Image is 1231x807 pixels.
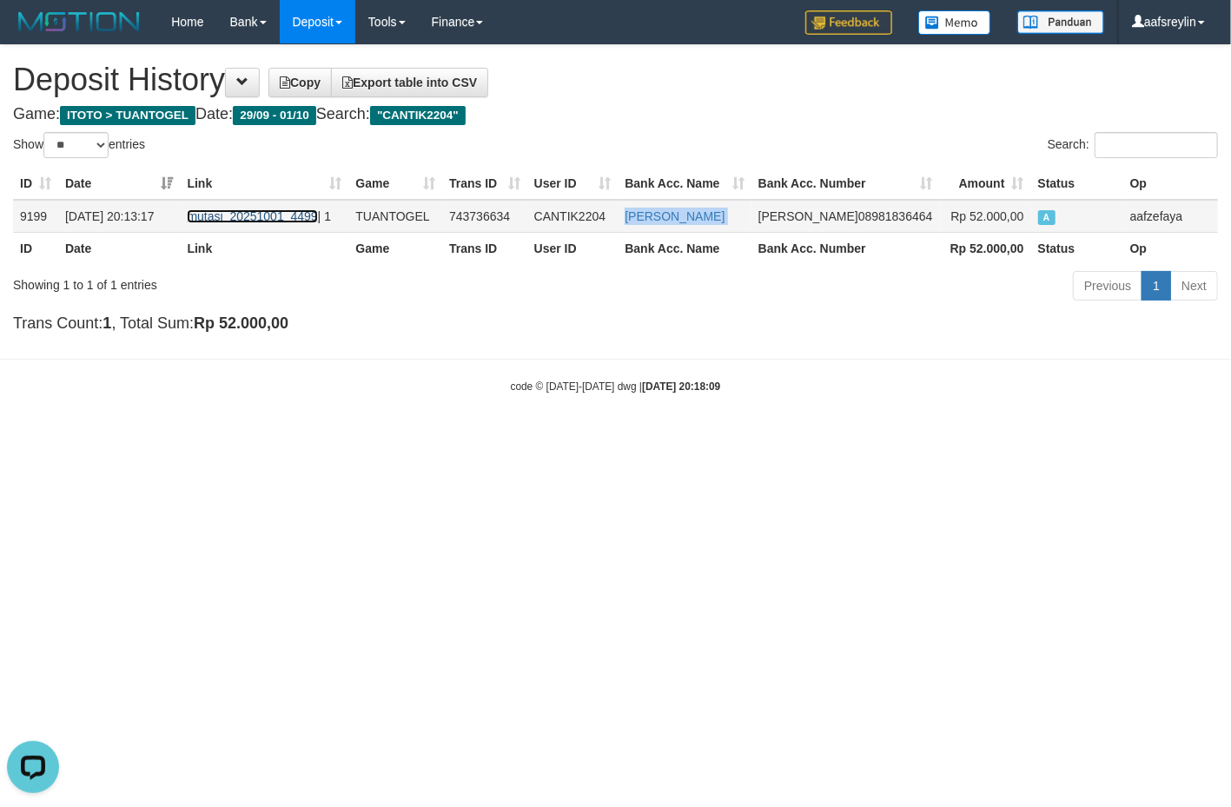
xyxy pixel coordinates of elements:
th: Bank Acc. Name: activate to sort column ascending [618,168,751,200]
img: Feedback.jpg [805,10,892,35]
a: 1 [1142,271,1171,301]
a: mutasi_20251001_4499 [187,209,317,223]
th: Link: activate to sort column ascending [180,168,348,200]
th: User ID: activate to sort column ascending [527,168,619,200]
th: Bank Acc. Number: activate to sort column ascending [751,168,940,200]
th: Trans ID: activate to sort column ascending [442,168,527,200]
td: 743736634 [442,200,527,233]
td: | 1 [180,200,348,233]
td: 08981836464 [751,200,940,233]
th: Trans ID [442,232,527,264]
strong: Rp 52.000,00 [194,314,288,332]
a: Copy [268,68,332,97]
td: CANTIK2204 [527,200,619,233]
th: Amount: activate to sort column ascending [940,168,1031,200]
th: ID [13,232,58,264]
label: Search: [1048,132,1218,158]
select: Showentries [43,132,109,158]
h1: Deposit History [13,63,1218,97]
span: "CANTIK2204" [370,106,466,125]
img: Button%20Memo.svg [918,10,991,35]
th: Op [1123,168,1218,200]
strong: Rp 52.000,00 [950,241,1024,255]
th: Bank Acc. Number [751,232,940,264]
a: [PERSON_NAME] [625,209,725,223]
th: Date [58,232,180,264]
th: Link [180,232,348,264]
img: panduan.png [1017,10,1104,34]
h4: Game: Date: Search: [13,106,1218,123]
a: Previous [1073,271,1142,301]
th: Game: activate to sort column ascending [348,168,442,200]
td: [DATE] 20:13:17 [58,200,180,233]
span: 29/09 - 01/10 [233,106,316,125]
small: code © [DATE]-[DATE] dwg | [511,380,721,393]
td: 9199 [13,200,58,233]
label: Show entries [13,132,145,158]
a: Next [1170,271,1218,301]
th: User ID [527,232,619,264]
td: TUANTOGEL [348,200,442,233]
th: Game [348,232,442,264]
th: Status [1031,232,1123,264]
span: [PERSON_NAME] [758,209,858,223]
span: Export table into CSV [342,76,477,89]
span: Copy [280,76,321,89]
th: Status [1031,168,1123,200]
th: Date: activate to sort column ascending [58,168,180,200]
th: Bank Acc. Name [618,232,751,264]
img: MOTION_logo.png [13,9,145,35]
button: Open LiveChat chat widget [7,7,59,59]
th: ID: activate to sort column ascending [13,168,58,200]
span: ITOTO > TUANTOGEL [60,106,195,125]
h4: Trans Count: , Total Sum: [13,315,1218,333]
strong: 1 [103,314,111,332]
span: Rp 52.000,00 [951,209,1024,223]
span: Approved [1038,210,1056,225]
strong: [DATE] 20:18:09 [642,380,720,393]
div: Showing 1 to 1 of 1 entries [13,269,500,294]
td: aafzefaya [1123,200,1218,233]
th: Op [1123,232,1218,264]
a: Export table into CSV [331,68,488,97]
input: Search: [1095,132,1218,158]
